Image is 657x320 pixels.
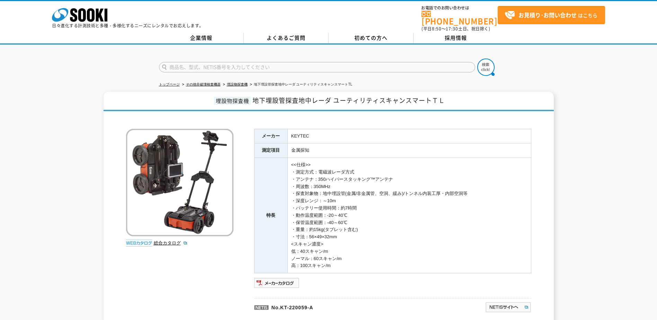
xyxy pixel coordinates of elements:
strong: お見積り･お問い合わせ [518,11,577,19]
span: 埋設物探査機 [214,97,251,105]
span: 17:30 [446,26,458,32]
a: メーカーカタログ [254,282,300,287]
a: [PHONE_NUMBER] [421,11,498,25]
a: その他非破壊検査機器 [186,82,221,86]
img: webカタログ [126,240,152,247]
img: NETISサイトへ [485,302,531,313]
li: 地下埋設管探査地中レーダ ユーティリティスキャンスマートTL [249,81,352,88]
td: <<仕様>> ・測定方式：電磁波レーダ方式 ・アンテナ：350ハイパースタッキング™アンテナ ・周波数：350MHz ・探査対象物：地中埋設管(金属/非金属管、空洞、緩み)/トンネル内装工厚・内... [287,158,531,273]
td: KEYTEC [287,129,531,143]
a: 採用情報 [414,33,498,43]
img: メーカーカタログ [254,277,300,288]
input: 商品名、型式、NETIS番号を入力してください [159,62,475,72]
span: (平日 ～ 土日、祝日除く) [421,26,490,32]
a: 初めての方へ [329,33,414,43]
span: 初めての方へ [354,34,388,42]
a: 総合カタログ [154,240,188,246]
a: 埋設物探査機 [227,82,248,86]
a: トップページ [159,82,180,86]
p: 日々進化する計測技術と多種・多様化するニーズにレンタルでお応えします。 [52,24,204,28]
p: No.KT-220059-A [254,298,418,315]
th: 特長 [254,158,287,273]
td: 金属探知 [287,143,531,158]
a: よくあるご質問 [244,33,329,43]
span: お電話でのお問い合わせは [421,6,498,10]
span: はこちら [505,10,597,20]
img: btn_search.png [477,59,495,76]
th: 測定項目 [254,143,287,158]
span: 8:50 [432,26,442,32]
img: 地下埋設管探査地中レーダ ユーティリティスキャンスマートTL [126,129,233,236]
span: 地下埋設管探査地中レーダ ユーティリティスキャンスマートＴＬ [252,96,445,105]
a: 企業情報 [159,33,244,43]
th: メーカー [254,129,287,143]
a: お見積り･お問い合わせはこちら [498,6,605,24]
